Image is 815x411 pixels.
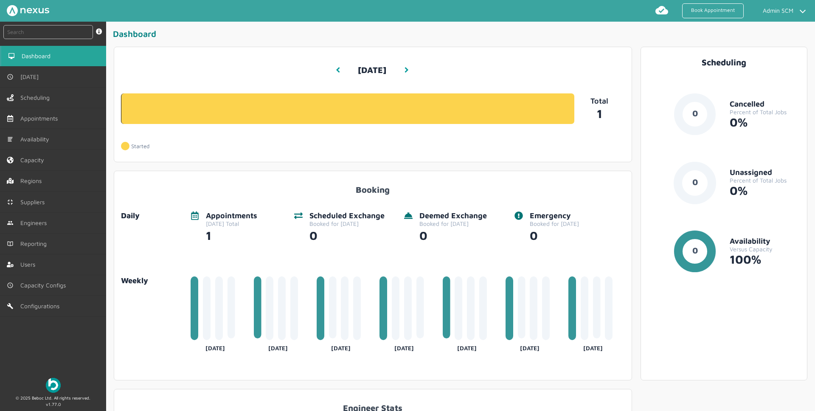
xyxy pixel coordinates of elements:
div: Dashboard [113,28,812,42]
a: 1 [574,105,625,121]
div: [DATE] [506,341,554,352]
div: Unassigned [730,168,800,177]
p: Started [131,143,149,149]
span: Availability [20,136,53,143]
div: Scheduled Exchange [309,211,385,220]
div: Emergency [530,211,579,220]
div: Availability [730,237,800,246]
div: Deemed Exchange [419,211,487,220]
img: md-contract.svg [7,199,14,205]
img: user-left-menu.svg [7,261,14,268]
div: [DATE] [317,341,365,352]
text: 0 [692,108,698,118]
div: [DATE] Total [206,220,257,227]
div: 1 [206,227,257,242]
img: scheduling-left-menu.svg [7,94,14,101]
div: Cancelled [730,100,800,109]
div: Percent of Total Jobs [730,109,800,115]
img: md-time.svg [7,73,14,80]
img: md-desktop.svg [8,53,15,59]
div: [DATE] [379,341,428,352]
img: Nexus [7,5,49,16]
div: 0 [419,227,487,242]
span: Scheduling [20,94,53,101]
img: md-cloud-done.svg [655,3,669,17]
div: Appointments [206,211,257,220]
span: [DATE] [20,73,42,80]
div: Booked for [DATE] [309,220,385,227]
a: 0CancelledPercent of Total Jobs0% [648,93,801,149]
div: Booked for [DATE] [530,220,579,227]
a: Weekly [121,276,184,285]
img: md-list.svg [7,136,14,143]
div: Percent of Total Jobs [730,177,800,184]
h3: [DATE] [358,59,386,82]
img: regions.left-menu.svg [7,177,14,184]
span: Dashboard [22,53,54,59]
a: Book Appointment [682,3,744,18]
text: 0 [692,245,698,255]
div: Booking [121,178,625,194]
text: 0 [692,177,698,187]
img: Beboc Logo [46,378,61,393]
img: md-book.svg [7,240,14,247]
span: Capacity Configs [20,282,69,289]
div: 0% [730,184,800,197]
span: Appointments [20,115,61,122]
div: Scheduling [648,57,801,67]
div: [DATE] [191,341,239,352]
span: Configurations [20,303,63,310]
div: 0 [530,227,579,242]
div: 0 [309,227,385,242]
img: md-people.svg [7,220,14,226]
span: Engineers [20,220,50,226]
img: md-build.svg [7,303,14,310]
span: Suppliers [20,199,48,205]
a: 0UnassignedPercent of Total Jobs0% [648,162,801,218]
div: 100% [730,253,800,266]
div: 0% [730,115,800,129]
div: [DATE] [443,341,492,352]
img: appointments-left-menu.svg [7,115,14,122]
span: Capacity [20,157,48,163]
div: Versus Capacity [730,246,800,253]
img: capacity-left-menu.svg [7,157,14,163]
span: Regions [20,177,45,184]
div: Daily [121,211,184,220]
img: md-time.svg [7,282,14,289]
span: Reporting [20,240,50,247]
div: [DATE] [568,341,617,352]
input: Search by: Ref, PostCode, MPAN, MPRN, Account, Customer [3,25,93,39]
div: Booked for [DATE] [419,220,487,227]
p: Total [574,97,625,106]
span: Users [20,261,39,268]
a: Started [121,138,163,155]
div: [DATE] [254,341,303,352]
